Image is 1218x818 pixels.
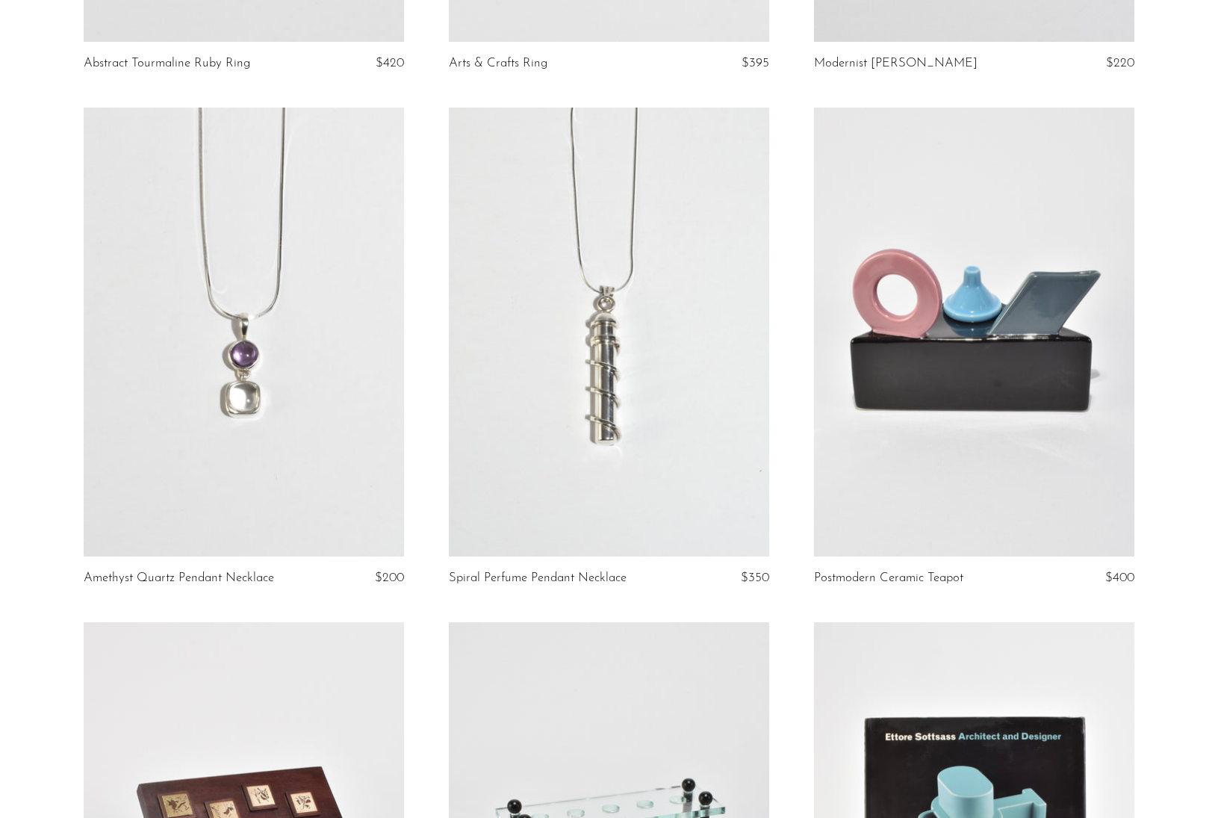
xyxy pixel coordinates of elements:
a: Postmodern Ceramic Teapot [814,571,963,585]
span: $350 [741,571,769,584]
a: Abstract Tourmaline Ruby Ring [84,57,250,70]
a: Amethyst Quartz Pendant Necklace [84,571,274,585]
span: $420 [376,57,404,69]
span: $400 [1105,571,1134,584]
a: Spiral Perfume Pendant Necklace [449,571,627,585]
span: $220 [1106,57,1134,69]
span: $200 [375,571,404,584]
a: Modernist [PERSON_NAME] [814,57,978,70]
a: Arts & Crafts Ring [449,57,547,70]
span: $395 [742,57,769,69]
